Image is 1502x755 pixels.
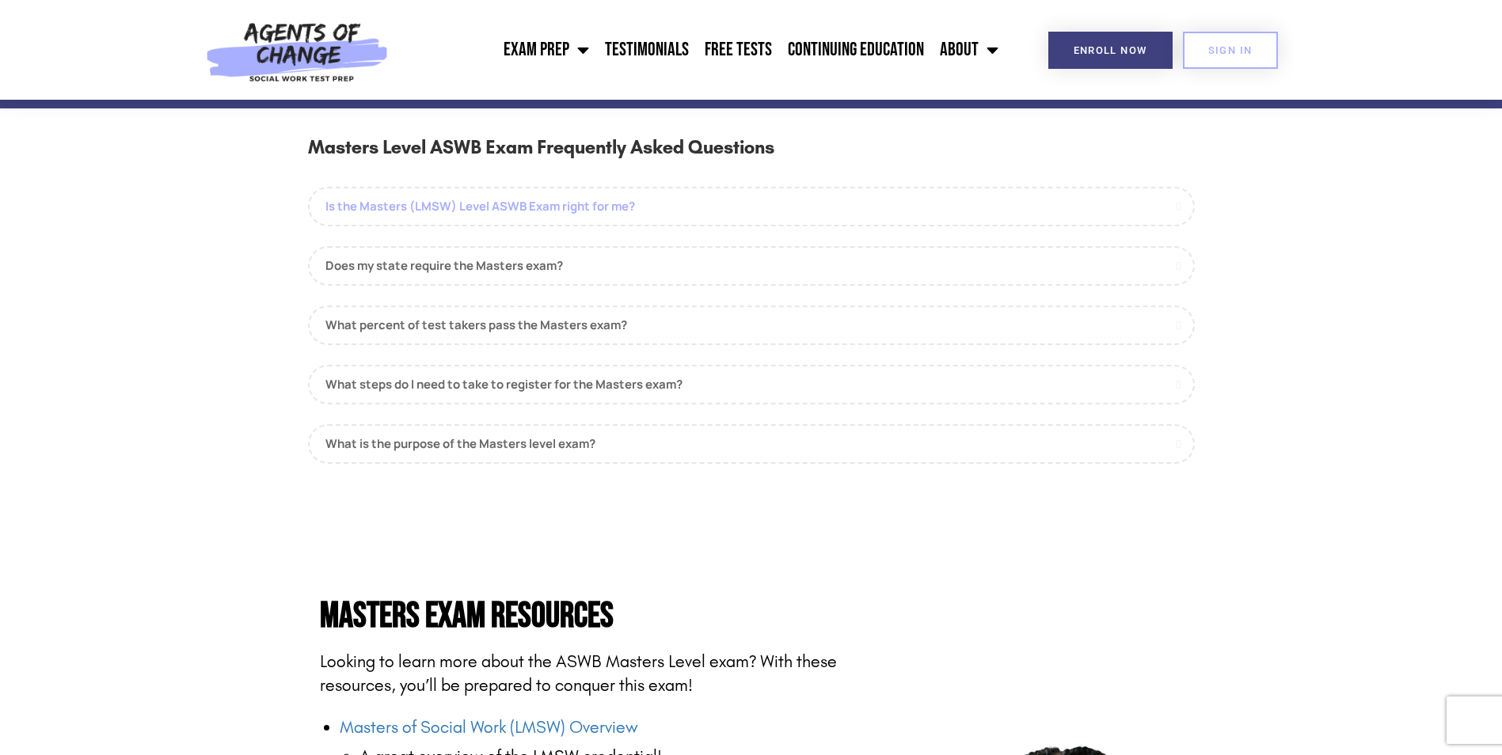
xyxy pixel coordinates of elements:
a: What steps do I need to take to register for the Masters exam? [308,365,1195,404]
a: Free Tests [697,30,780,70]
p: Looking to learn more about the ASWB Masters Level exam? With these resources, you’ll be prepared... [320,650,905,699]
a: Exam Prep [496,30,597,70]
a: What percent of test takers pass the Masters exam? [308,305,1195,345]
a: Does my state require the Masters exam? [308,246,1195,286]
a: About [932,30,1006,70]
a: Testimonials [597,30,697,70]
a: Continuing Education [780,30,932,70]
nav: Menu [397,30,1006,70]
a: Enroll Now [1048,32,1173,69]
span: SIGN IN [1208,45,1253,55]
a: Is the Masters (LMSW) Level ASWB Exam right for me? [308,187,1195,226]
a: What is the purpose of the Masters level exam? [308,424,1195,464]
span: Enroll Now [1074,45,1147,55]
a: SIGN IN [1183,32,1278,69]
h3: Masters Level ASWB Exam Frequently Asked Questions [308,132,1195,178]
h4: Masters Exam Resources [320,598,905,634]
a: Masters of Social Work (LMSW) Overview [340,717,638,738]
